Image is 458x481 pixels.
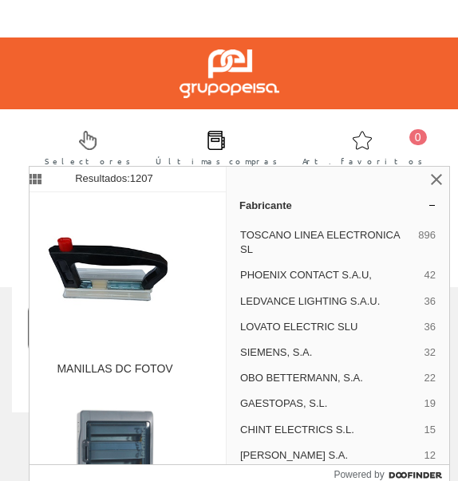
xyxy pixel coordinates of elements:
[240,228,412,257] span: TOSCANO LINEA ELECTRONICA SL
[240,396,418,411] span: GAESTOPAS, S.L.
[424,294,436,309] span: 36
[240,448,418,463] span: [PERSON_NAME] S.A.
[240,423,418,437] span: CHINT ELECTRICS S.L.
[140,117,286,175] a: Últimas compras
[227,192,449,218] a: Fabricante
[45,153,131,169] span: Selectores
[424,371,436,385] span: 22
[15,362,215,377] div: MANILLAS DC FOTOV
[156,153,278,169] span: Últimas compras
[424,320,436,334] span: 36
[180,49,279,98] img: Grupo Peisa
[240,294,418,309] span: LEDVANCE LIGHTING S.A.U.
[424,396,436,411] span: 19
[12,432,446,446] div: © Grupo Peisa
[29,117,139,175] a: Selectores
[302,153,423,169] span: Art. favoritos
[418,228,436,257] span: 896
[424,448,436,463] span: 12
[409,129,427,145] span: 0
[75,172,153,184] span: Resultados:
[424,268,436,282] span: 42
[130,172,153,184] span: 1207
[240,371,418,385] span: OBO BETTERMANN, S.A.
[424,423,436,437] span: 15
[240,320,418,334] span: LOVATO ELECTRIC SLU
[2,193,227,395] a: MANILLAS DC FOTOV MANILLAS DC FOTOV
[43,206,187,349] img: MANILLAS DC FOTOV
[240,345,418,360] span: SIEMENS, S.A.
[424,345,436,360] span: 32
[240,268,418,282] span: PHOENIX CONTACT S.A.U,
